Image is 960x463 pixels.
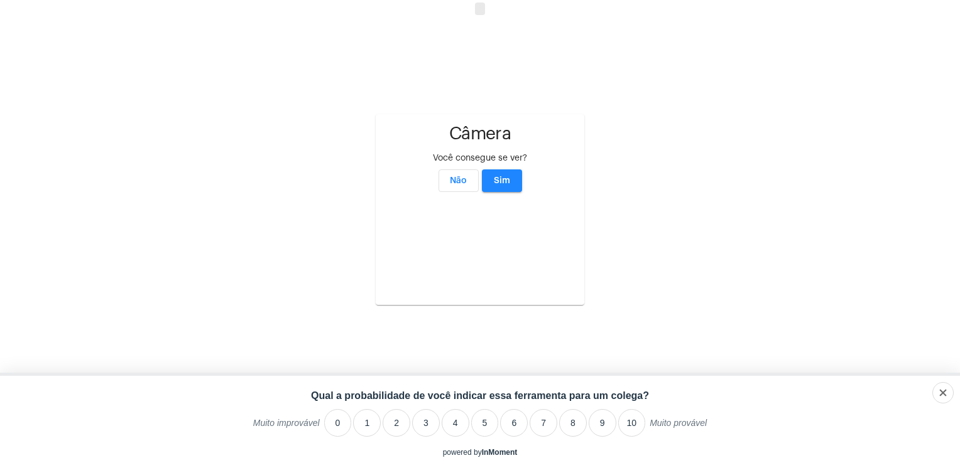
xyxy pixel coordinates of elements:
[530,409,557,437] li: 7
[482,448,518,457] a: InMoment
[433,154,527,162] span: Você consegue se ver?
[494,176,510,185] span: Sim
[618,409,646,437] li: 10
[442,409,469,437] li: 4
[500,409,528,437] li: 6
[482,169,522,192] button: Sim
[386,124,574,144] h1: Câmera
[439,169,479,192] button: Não
[383,409,410,437] li: 2
[412,409,440,437] li: 3
[589,409,616,437] li: 9
[450,176,467,185] span: Não
[353,409,381,437] li: 1
[443,448,518,457] div: powered by inmoment
[253,418,320,437] label: Muito improvável
[471,409,499,437] li: 5
[324,409,352,437] li: 0
[650,418,707,437] label: Muito provável
[559,409,587,437] li: 8
[932,382,954,403] div: Close survey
